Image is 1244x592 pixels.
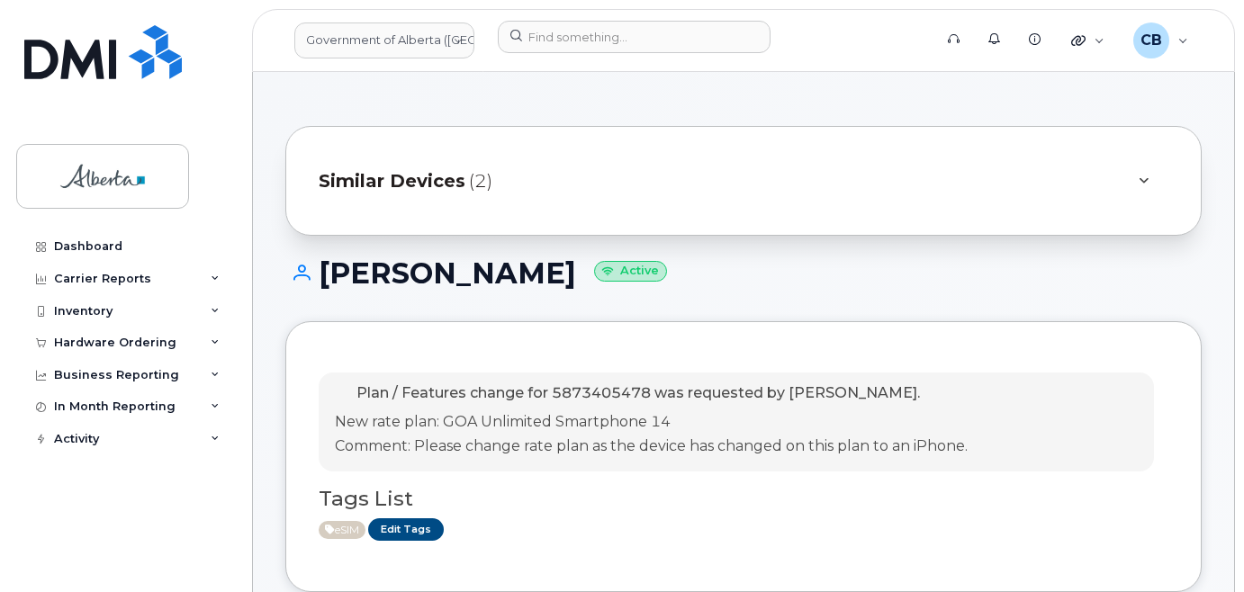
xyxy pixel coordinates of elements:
a: Edit Tags [368,518,444,541]
h1: [PERSON_NAME] [285,257,1202,289]
span: Similar Devices [319,168,465,194]
span: Plan / Features change for 5873405478 was requested by [PERSON_NAME]. [356,384,920,401]
h3: Tags List [319,488,1168,510]
span: Active [319,521,365,539]
small: Active [594,261,667,282]
p: Comment: Please change rate plan as the device has changed on this plan to an iPhone. [335,436,968,457]
p: New rate plan: GOA Unlimited Smartphone 14 [335,412,968,433]
span: (2) [469,168,492,194]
